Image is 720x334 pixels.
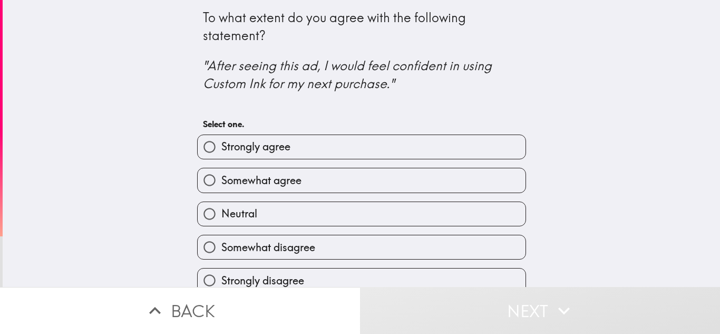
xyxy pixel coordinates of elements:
button: Neutral [198,202,526,226]
span: Neutral [221,206,257,221]
button: Somewhat disagree [198,235,526,259]
button: Somewhat agree [198,168,526,192]
div: To what extent do you agree with the following statement? [203,9,520,92]
button: Strongly disagree [198,269,526,292]
i: "After seeing this ad, I would feel confident in using Custom Ink for my next purchase." [203,58,495,91]
h6: Select one. [203,118,520,130]
span: Somewhat agree [221,173,301,188]
span: Strongly disagree [221,273,304,288]
span: Somewhat disagree [221,240,315,255]
span: Strongly agree [221,139,290,154]
button: Strongly agree [198,135,526,159]
button: Next [360,287,720,334]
